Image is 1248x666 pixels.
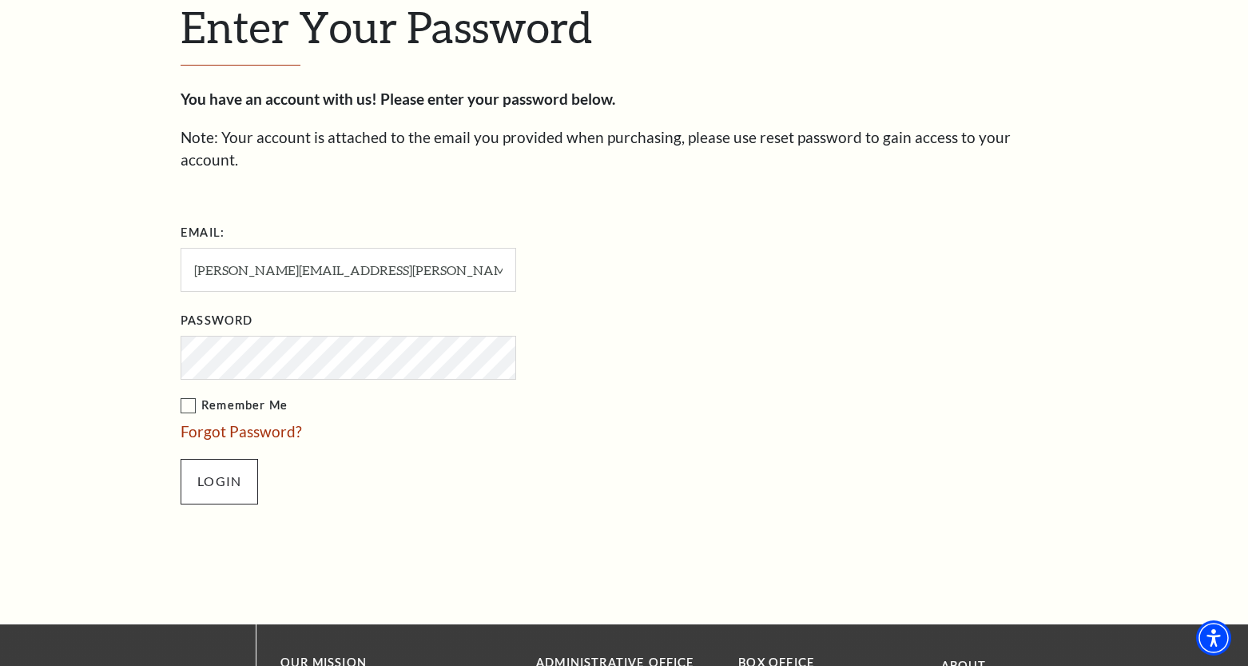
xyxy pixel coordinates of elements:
[181,223,225,243] label: Email:
[380,90,615,108] strong: Please enter your password below.
[181,126,1067,172] p: Note: Your account is attached to the email you provided when purchasing, please use reset passwo...
[181,1,592,52] span: Enter Your Password
[181,311,252,331] label: Password
[181,248,516,292] input: Required
[181,396,676,416] label: Remember Me
[1196,620,1231,656] div: Accessibility Menu
[181,90,377,108] strong: You have an account with us!
[181,459,258,504] input: Submit button
[181,422,302,441] a: Forgot Password?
